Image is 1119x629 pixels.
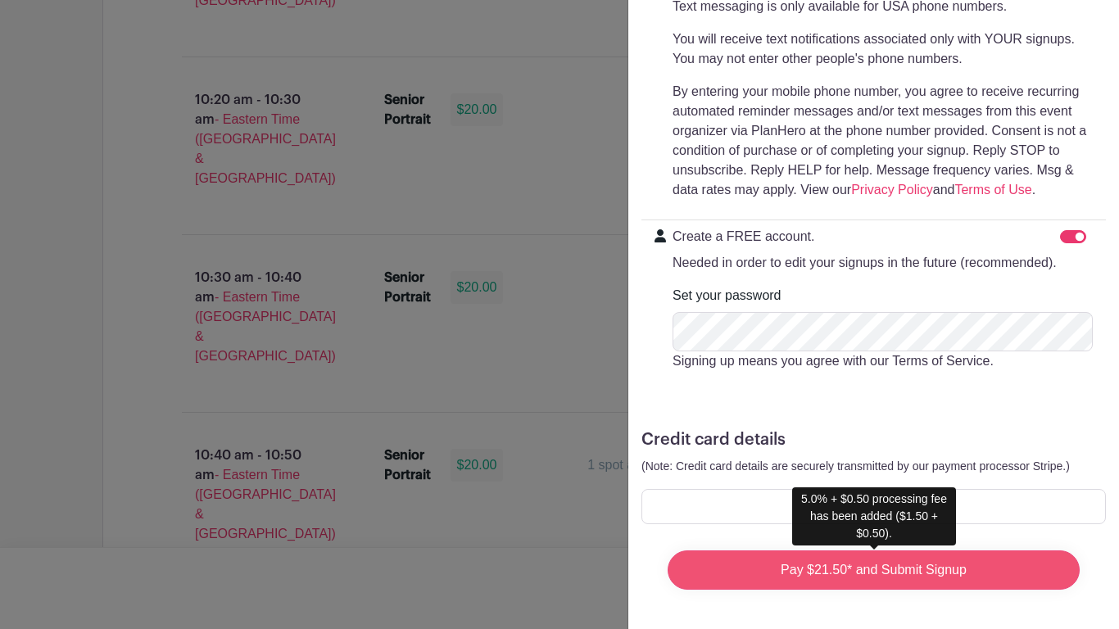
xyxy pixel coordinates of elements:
[792,487,956,545] div: 5.0% + $0.50 processing fee has been added ($1.50 + $0.50).
[641,430,1106,450] h5: Credit card details
[673,29,1093,69] p: You will receive text notifications associated only with YOUR signups. You may not enter other pe...
[673,253,1057,273] p: Needed in order to edit your signups in the future (recommended).
[673,82,1093,200] p: By entering your mobile phone number, you agree to receive recurring automated reminder messages ...
[668,550,1080,590] input: Pay $21.50* and Submit Signup
[673,227,1057,247] p: Create a FREE account.
[641,459,1070,473] small: (Note: Credit card details are securely transmitted by our payment processor Stripe.)
[851,183,933,197] a: Privacy Policy
[673,351,1093,371] p: Signing up means you agree with our Terms of Service.
[954,183,1031,197] a: Terms of Use
[652,499,1095,514] iframe: Secure card payment input frame
[673,286,781,305] label: Set your password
